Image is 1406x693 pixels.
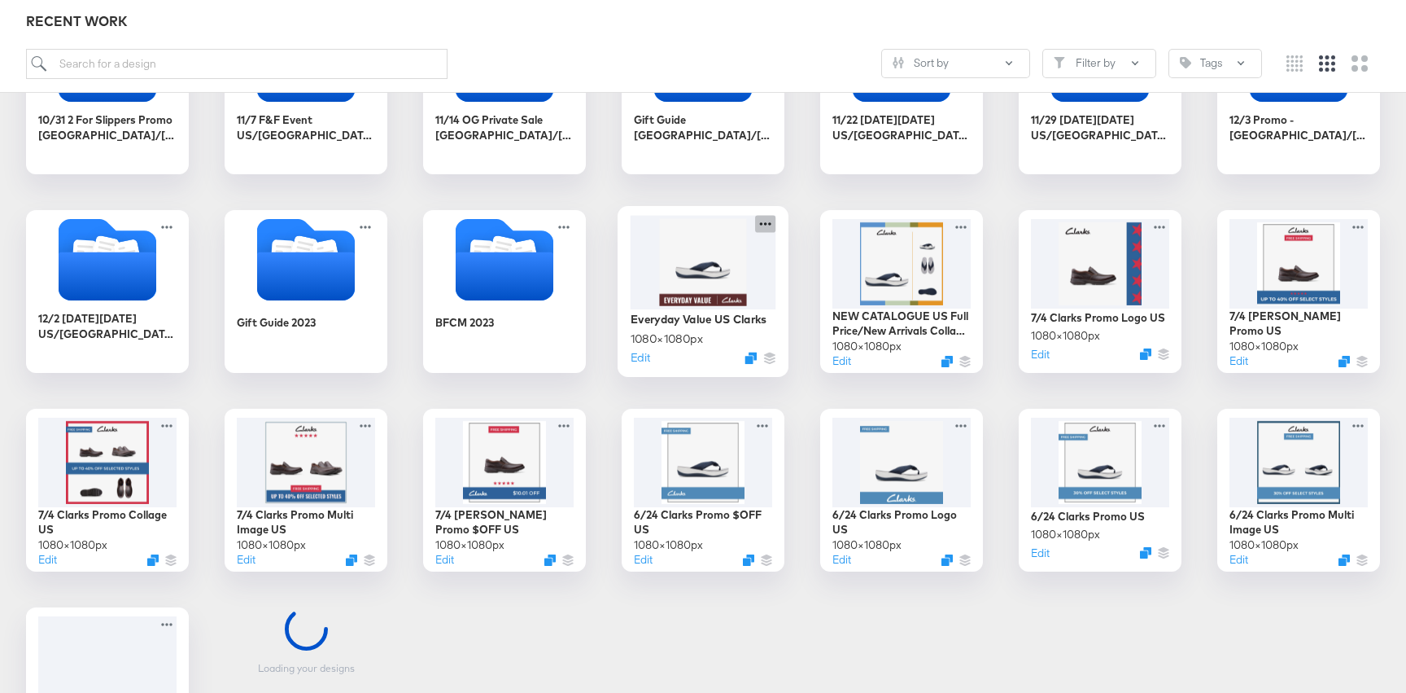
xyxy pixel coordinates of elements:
div: 7/4 Clarks Promo Logo US1080×1080pxEditDuplicate [1019,210,1181,373]
div: 7/4 Clarks Promo Logo US [1031,310,1165,326]
button: Edit [1031,347,1050,362]
button: Edit [435,552,454,568]
div: Gift Guide 2023 [237,315,316,331]
div: 12/3 Promo - [GEOGRAPHIC_DATA]/[GEOGRAPHIC_DATA] 2024 [1229,112,1368,143]
div: 1080 × 1080 px [435,537,504,553]
svg: Duplicate [941,555,953,566]
div: NEW CATALOGUE US Full Price/New Arrivals Collage SS25 [832,309,971,339]
button: Edit [832,552,851,568]
button: Edit [1031,546,1050,561]
div: Everyday Value US Clarks1080×1080pxEditDuplicate [618,206,788,377]
div: 1080 × 1080 px [832,339,902,354]
div: 6/24 Clarks Promo US1080×1080pxEditDuplicate [1019,409,1181,572]
div: 1080 × 1080 px [631,331,703,346]
svg: Sliders [893,57,904,68]
input: Search for a design [26,49,448,79]
button: Edit [1229,353,1248,369]
button: Edit [1229,552,1248,568]
div: 1080 × 1080 px [237,537,306,553]
svg: Folder [225,219,387,300]
div: RECENT WORK [26,12,1380,31]
div: Gift Guide 2023 [225,210,387,373]
button: Edit [237,552,255,568]
div: 10/31 2 For Slippers Promo [GEOGRAPHIC_DATA]/[GEOGRAPHIC_DATA] 2024 [38,112,177,143]
div: 1080 × 1080 px [1229,339,1299,354]
svg: Duplicate [744,352,757,364]
div: 7/4 Clarks Promo Multi Image US [237,507,375,537]
div: BFCM 2023 [423,210,586,373]
div: 6/24 Clarks Promo Logo US1080×1080pxEditDuplicate [820,409,983,572]
div: 6/24 Clarks Promo $OFF US [634,507,772,537]
div: 12/2 [DATE][DATE] US/[GEOGRAPHIC_DATA] 2024 [26,210,189,373]
svg: Small grid [1286,55,1303,72]
svg: Duplicate [147,555,159,566]
div: Gift Guide [GEOGRAPHIC_DATA]/[GEOGRAPHIC_DATA] 2024 [634,112,772,143]
svg: Filter [1054,57,1065,68]
div: Everyday Value US Clarks [631,311,767,327]
div: 1080 × 1080 px [634,537,703,553]
div: NEW CATALOGUE US Full Price/New Arrivals Collage SS251080×1080pxEditDuplicate [820,210,983,373]
button: Edit [634,552,653,568]
div: 1080 × 1080 px [38,537,107,553]
div: 11/7 F&F Event US/[GEOGRAPHIC_DATA] 2024 [237,112,375,143]
button: Edit [38,552,57,568]
svg: Duplicate [743,555,754,566]
div: 11/22 [DATE][DATE] US/[GEOGRAPHIC_DATA] 2024 [832,112,971,143]
div: 7/4 [PERSON_NAME] Promo $OFF US1080×1080pxEditDuplicate [423,409,586,572]
svg: Folder [423,219,586,300]
div: 7/4 Clarks Promo Collage US1080×1080pxEditDuplicate [26,409,189,572]
div: 6/24 Clarks Promo Multi Image US [1229,507,1368,537]
svg: Duplicate [1140,349,1151,360]
svg: Duplicate [544,555,556,566]
div: 7/4 [PERSON_NAME] Promo US [1229,309,1368,339]
div: 7/4 [PERSON_NAME] Promo US1080×1080pxEditDuplicate [1217,210,1380,373]
div: BFCM 2023 [435,315,494,331]
div: 12/2 [DATE][DATE] US/[GEOGRAPHIC_DATA] 2024 [38,311,177,341]
button: FilterFilter by [1042,49,1156,78]
div: 11/29 [DATE][DATE] US/[GEOGRAPHIC_DATA] 2024 [1031,112,1169,143]
div: 1080 × 1080 px [1229,537,1299,553]
svg: Medium grid [1319,55,1335,72]
svg: Duplicate [1338,555,1350,566]
div: 1080 × 1080 px [1031,527,1100,542]
div: 7/4 Clarks Promo Multi Image US1080×1080pxEditDuplicate [225,409,387,572]
div: 1080 × 1080 px [1031,328,1100,344]
svg: Duplicate [1338,356,1350,367]
svg: Duplicate [941,356,953,367]
svg: Large grid [1351,55,1368,72]
svg: Folder [26,219,189,300]
div: 6/24 Clarks Promo Multi Image US1080×1080pxEditDuplicate [1217,409,1380,572]
div: 11/14 OG Private Sale [GEOGRAPHIC_DATA]/[GEOGRAPHIC_DATA] 2024 [435,112,574,143]
svg: Duplicate [1140,547,1151,559]
svg: Duplicate [346,555,357,566]
div: 1080 × 1080 px [832,537,902,553]
div: 6/24 Clarks Promo $OFF US1080×1080pxEditDuplicate [622,409,784,572]
button: Edit [832,353,851,369]
button: TagTags [1168,49,1262,78]
svg: Tag [1180,57,1191,68]
div: 6/24 Clarks Promo Logo US [832,507,971,537]
div: 7/4 Clarks Promo Collage US [38,507,177,537]
div: 7/4 [PERSON_NAME] Promo $OFF US [435,507,574,537]
button: SlidersSort by [881,49,1030,78]
button: Edit [631,349,650,365]
div: 6/24 Clarks Promo US [1031,509,1145,524]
